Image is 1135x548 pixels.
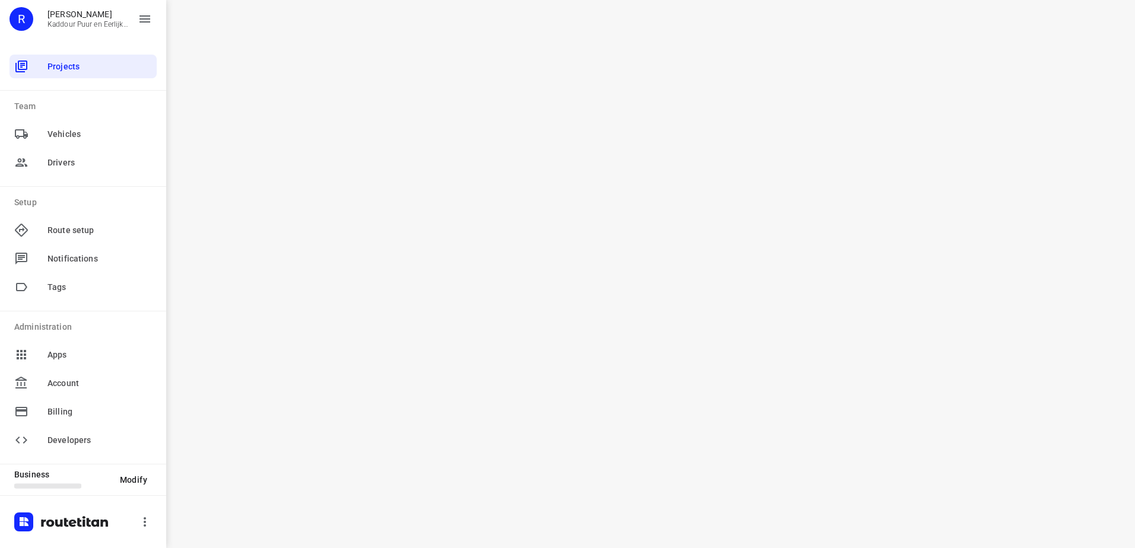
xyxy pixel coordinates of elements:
p: Team [14,100,157,113]
div: Projects [9,55,157,78]
div: Account [9,371,157,395]
div: Notifications [9,247,157,270]
p: Administration [14,321,157,333]
span: Route setup [47,224,152,237]
div: Vehicles [9,122,157,146]
div: Developers [9,428,157,452]
span: Projects [47,60,152,73]
span: Notifications [47,253,152,265]
div: Tags [9,275,157,299]
p: Business [14,470,110,479]
p: Setup [14,196,157,209]
p: Kaddour Puur en Eerlijk Vlees B.V. [47,20,128,28]
span: Account [47,377,152,390]
span: Apps [47,349,152,361]
span: Modify [120,475,147,485]
div: Drivers [9,151,157,174]
p: Rachid Kaddour [47,9,128,19]
button: Modify [110,469,157,490]
div: Billing [9,400,157,423]
div: Route setup [9,218,157,242]
div: R [9,7,33,31]
span: Vehicles [47,128,152,141]
span: Tags [47,281,152,294]
span: Billing [47,406,152,418]
span: Drivers [47,157,152,169]
div: Apps [9,343,157,367]
span: Developers [47,434,152,447]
